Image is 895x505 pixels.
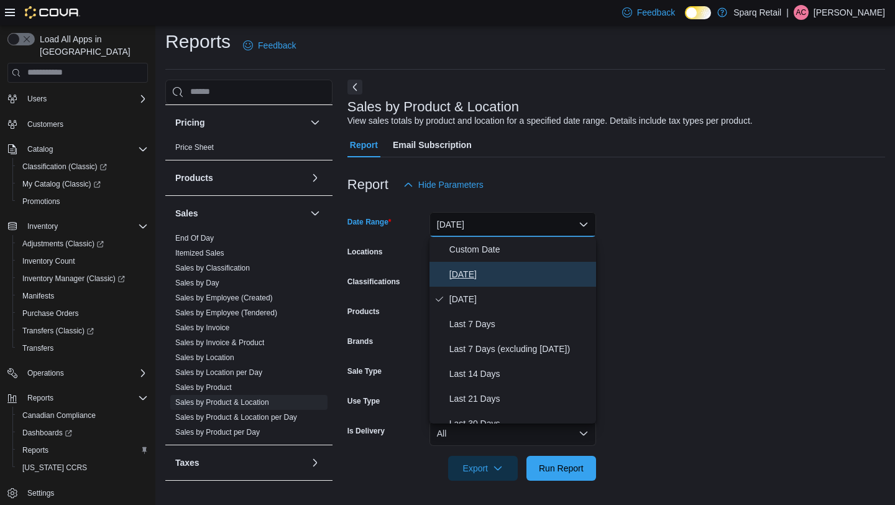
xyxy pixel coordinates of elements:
span: Customers [27,119,63,129]
a: Sales by Location per Day [175,368,262,377]
a: Transfers (Classic) [12,322,153,340]
span: Reports [27,393,53,403]
span: Users [27,94,47,104]
label: Brands [347,336,373,346]
a: My Catalog (Classic) [12,175,153,193]
a: Manifests [17,289,59,303]
h3: Products [175,172,213,184]
span: Reports [22,445,48,455]
a: Inventory Manager (Classic) [17,271,130,286]
button: Pricing [175,116,305,129]
a: Sales by Product & Location per Day [175,413,297,422]
span: Sales by Product per Day [175,427,260,437]
a: Sales by Invoice & Product [175,338,264,347]
span: Sales by Product & Location per Day [175,412,297,422]
span: Sales by Employee (Tendered) [175,308,277,318]
span: Sales by Location per Day [175,368,262,378]
span: Inventory Manager (Classic) [17,271,148,286]
p: | [786,5,789,20]
button: Operations [2,364,153,382]
a: Customers [22,117,68,132]
button: Inventory [2,218,153,235]
span: Purchase Orders [22,308,79,318]
span: Operations [27,368,64,378]
a: [US_STATE] CCRS [17,460,92,475]
span: Manifests [17,289,148,303]
span: End Of Day [175,233,214,243]
a: Transfers (Classic) [17,323,99,338]
a: Sales by Employee (Tendered) [175,308,277,317]
button: Taxes [175,456,305,469]
span: Reports [17,443,148,458]
span: Dashboards [17,425,148,440]
button: Run Report [526,456,596,481]
label: Use Type [347,396,380,406]
a: Canadian Compliance [17,408,101,423]
span: Transfers (Classic) [22,326,94,336]
button: Pricing [308,115,323,130]
a: Transfers [17,341,58,356]
button: Inventory [22,219,63,234]
button: Transfers [12,340,153,357]
p: [PERSON_NAME] [814,5,885,20]
span: Last 7 Days (excluding [DATE]) [449,341,591,356]
div: Sales [165,231,333,445]
span: Sales by Classification [175,263,250,273]
button: Operations [22,366,69,381]
span: Sales by Employee (Created) [175,293,273,303]
span: My Catalog (Classic) [22,179,101,189]
span: Load All Apps in [GEOGRAPHIC_DATA] [35,33,148,58]
label: Products [347,307,380,317]
span: Promotions [22,197,60,206]
button: Promotions [12,193,153,210]
a: Sales by Invoice [175,323,229,332]
span: Adjustments (Classic) [17,236,148,251]
span: Dashboards [22,428,72,438]
a: Purchase Orders [17,306,84,321]
button: Catalog [22,142,58,157]
img: Cova [25,6,80,19]
button: Manifests [12,287,153,305]
h3: Taxes [175,456,200,469]
span: Purchase Orders [17,306,148,321]
span: Catalog [27,144,53,154]
a: Inventory Manager (Classic) [12,270,153,287]
span: Manifests [22,291,54,301]
button: Next [347,80,362,95]
button: Reports [2,389,153,407]
span: Settings [27,488,54,498]
span: Email Subscription [393,132,472,157]
label: Locations [347,247,383,257]
span: Price Sheet [175,142,214,152]
button: Reports [12,442,153,459]
button: [DATE] [429,212,596,237]
a: Sales by Location [175,353,234,362]
span: Sales by Invoice [175,323,229,333]
label: Is Delivery [347,426,385,436]
span: Canadian Compliance [17,408,148,423]
a: Inventory Count [17,254,80,269]
span: Adjustments (Classic) [22,239,104,249]
label: Sale Type [347,366,382,376]
span: Export [456,456,510,481]
a: Dashboards [17,425,77,440]
span: Inventory Manager (Classic) [22,274,125,284]
a: Sales by Product per Day [175,428,260,437]
button: Sales [308,206,323,221]
span: Sales by Location [175,353,234,363]
span: [DATE] [449,267,591,282]
span: Hide Parameters [418,178,484,191]
span: Sales by Product [175,382,232,392]
span: Transfers (Classic) [17,323,148,338]
span: Run Report [539,462,584,475]
button: Inventory Count [12,253,153,270]
a: Dashboards [12,424,153,442]
button: Users [22,91,52,106]
button: Export [448,456,518,481]
button: All [429,421,596,446]
a: Adjustments (Classic) [12,235,153,253]
a: Sales by Product & Location [175,398,269,407]
a: Classification (Classic) [12,158,153,175]
span: My Catalog (Classic) [17,177,148,192]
